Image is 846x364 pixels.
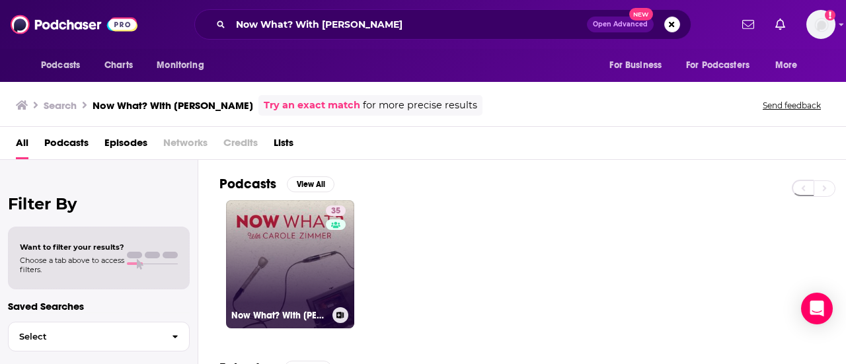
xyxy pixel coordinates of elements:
button: Send feedback [759,100,825,111]
a: Show notifications dropdown [770,13,790,36]
span: Networks [163,132,208,159]
h3: Now What? With [PERSON_NAME] [231,310,327,321]
button: Select [8,322,190,351]
span: More [775,56,798,75]
button: open menu [600,53,678,78]
input: Search podcasts, credits, & more... [231,14,587,35]
a: Episodes [104,132,147,159]
span: Choose a tab above to access filters. [20,256,124,274]
span: Charts [104,56,133,75]
a: Show notifications dropdown [737,13,759,36]
span: For Business [609,56,662,75]
p: Saved Searches [8,300,190,312]
button: open menu [766,53,814,78]
span: Monitoring [157,56,204,75]
button: open menu [32,53,97,78]
svg: Add a profile image [825,10,835,20]
span: New [629,8,653,20]
h3: Now What? With [PERSON_NAME] [93,99,253,112]
button: open menu [677,53,769,78]
span: for more precise results [363,98,477,113]
h3: Search [44,99,77,112]
a: Try an exact match [264,98,360,113]
div: Search podcasts, credits, & more... [194,9,691,40]
span: Open Advanced [593,21,648,28]
span: Credits [223,132,258,159]
a: 35 [326,205,346,216]
a: Podcasts [44,132,89,159]
a: Charts [96,53,141,78]
span: For Podcasters [686,56,750,75]
span: Logged in as AtriaBooks [806,10,835,39]
img: Podchaser - Follow, Share and Rate Podcasts [11,12,137,37]
a: 35Now What? With [PERSON_NAME] [226,200,354,328]
button: Open AdvancedNew [587,17,654,32]
a: PodcastsView All [219,176,334,192]
h2: Podcasts [219,176,276,192]
span: Select [9,332,161,341]
span: 35 [331,205,340,218]
span: Podcasts [41,56,80,75]
button: open menu [147,53,221,78]
img: User Profile [806,10,835,39]
div: Open Intercom Messenger [801,293,833,324]
a: All [16,132,28,159]
span: Want to filter your results? [20,242,124,252]
button: Show profile menu [806,10,835,39]
a: Lists [274,132,293,159]
h2: Filter By [8,194,190,213]
button: View All [287,176,334,192]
